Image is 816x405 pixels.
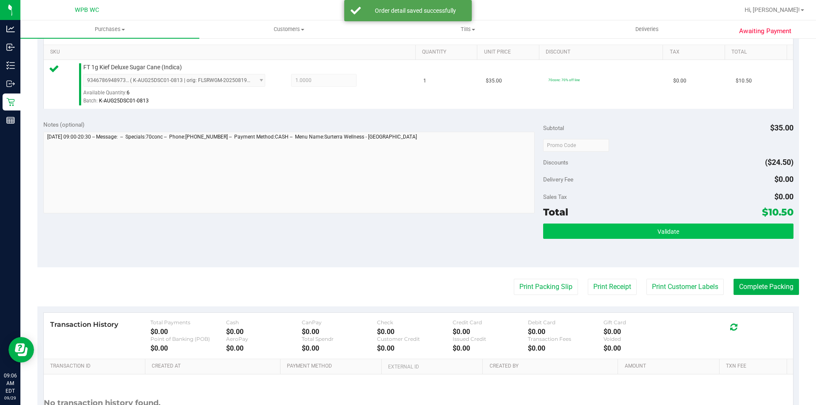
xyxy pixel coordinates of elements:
div: $0.00 [528,344,603,352]
span: Delivery Fee [543,176,573,183]
div: Point of Banking (POB) [150,336,226,342]
span: Notes (optional) [43,121,85,128]
span: $0.00 [774,175,793,184]
div: $0.00 [603,328,679,336]
div: $0.00 [226,344,302,352]
div: Issued Credit [453,336,528,342]
div: Available Quantity: [83,87,275,103]
div: Check [377,319,453,326]
div: $0.00 [150,344,226,352]
button: Validate [543,224,793,239]
button: Print Packing Slip [514,279,578,295]
span: Tills [379,25,557,33]
div: Debit Card [528,319,603,326]
a: Purchases [20,20,199,38]
div: Voided [603,336,679,342]
span: $35.00 [770,123,793,132]
span: Purchases [20,25,199,33]
a: Tills [378,20,557,38]
div: $0.00 [528,328,603,336]
button: Complete Packing [734,279,799,295]
span: K-AUG25DSC01-0813 [99,98,149,104]
span: Hi, [PERSON_NAME]! [745,6,800,13]
span: $35.00 [486,77,502,85]
a: Txn Fee [726,363,783,370]
span: $0.00 [673,77,686,85]
button: Print Customer Labels [646,279,724,295]
div: $0.00 [226,328,302,336]
div: Cash [226,319,302,326]
div: CanPay [302,319,377,326]
a: Amount [625,363,716,370]
div: $0.00 [302,328,377,336]
a: Customers [199,20,378,38]
div: Credit Card [453,319,528,326]
span: ($24.50) [765,158,793,167]
a: Total [731,49,783,56]
p: 09/29 [4,395,17,401]
div: $0.00 [377,344,453,352]
a: Quantity [422,49,474,56]
p: 09:06 AM EDT [4,372,17,395]
a: SKU [50,49,412,56]
span: 6 [127,90,130,96]
inline-svg: Outbound [6,79,15,88]
inline-svg: Inventory [6,61,15,70]
span: 1 [423,77,426,85]
a: Deliveries [558,20,737,38]
span: Total [543,206,568,218]
iframe: Resource center [8,337,34,363]
inline-svg: Inbound [6,43,15,51]
a: Discount [546,49,660,56]
div: $0.00 [453,344,528,352]
div: Total Spendr [302,336,377,342]
th: External ID [381,359,482,374]
a: Created By [490,363,615,370]
div: $0.00 [150,328,226,336]
span: FT 1g Kief Deluxe Sugar Cane (Indica) [83,63,182,71]
span: $10.50 [762,206,793,218]
span: Deliveries [624,25,670,33]
span: Discounts [543,155,568,170]
span: Subtotal [543,125,564,131]
div: $0.00 [302,344,377,352]
span: 70conc: 70% off line [548,78,580,82]
div: Transaction Fees [528,336,603,342]
span: $10.50 [736,77,752,85]
inline-svg: Reports [6,116,15,125]
a: Tax [670,49,722,56]
span: $0.00 [774,192,793,201]
span: Customers [200,25,378,33]
span: WPB WC [75,6,99,14]
span: Awaiting Payment [739,26,791,36]
a: Unit Price [484,49,536,56]
inline-svg: Analytics [6,25,15,33]
span: Batch: [83,98,98,104]
button: Print Receipt [588,279,637,295]
div: $0.00 [453,328,528,336]
div: Gift Card [603,319,679,326]
a: Created At [152,363,277,370]
div: Total Payments [150,319,226,326]
a: Transaction ID [50,363,142,370]
div: AeroPay [226,336,302,342]
inline-svg: Retail [6,98,15,106]
div: $0.00 [377,328,453,336]
div: $0.00 [603,344,679,352]
div: Customer Credit [377,336,453,342]
span: Sales Tax [543,193,567,200]
div: Order detail saved successfully [365,6,465,15]
a: Payment Method [287,363,378,370]
input: Promo Code [543,139,609,152]
span: Validate [657,228,679,235]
